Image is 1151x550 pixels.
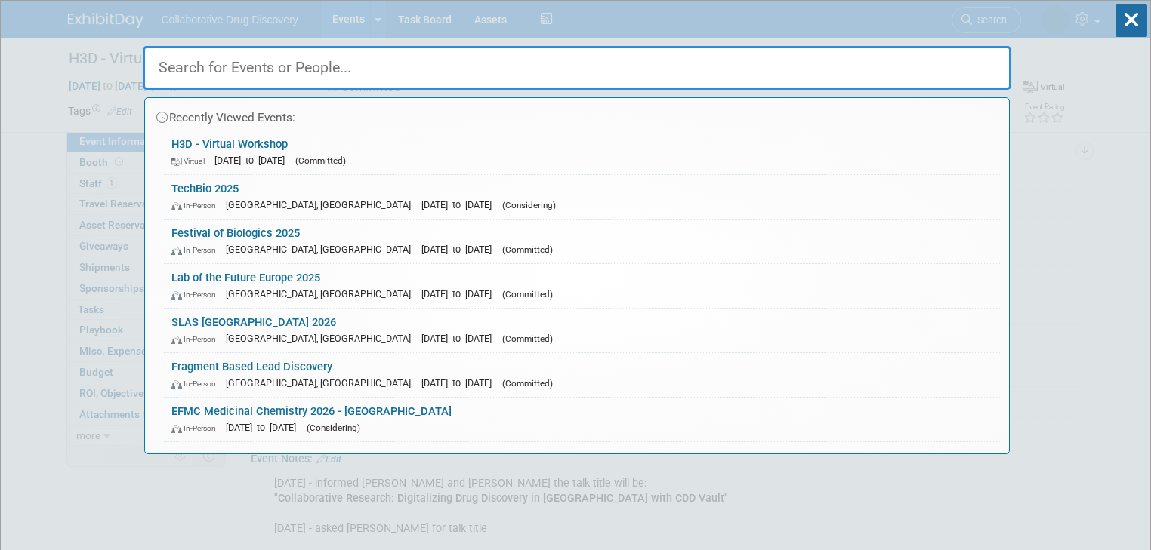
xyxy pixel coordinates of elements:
[421,244,499,255] span: [DATE] to [DATE]
[171,290,223,300] span: In-Person
[421,377,499,389] span: [DATE] to [DATE]
[502,244,553,255] span: (Committed)
[164,175,1001,219] a: TechBio 2025 In-Person [GEOGRAPHIC_DATA], [GEOGRAPHIC_DATA] [DATE] to [DATE] (Considering)
[171,379,223,389] span: In-Person
[502,333,553,344] span: (Committed)
[226,244,418,255] span: [GEOGRAPHIC_DATA], [GEOGRAPHIC_DATA]
[171,423,223,433] span: In-Person
[502,200,556,210] span: (Considering)
[171,245,223,255] span: In-Person
[502,289,553,300] span: (Committed)
[226,377,418,389] span: [GEOGRAPHIC_DATA], [GEOGRAPHIC_DATA]
[171,334,223,344] span: In-Person
[164,131,1001,174] a: H3D - Virtual Workshop Virtual [DATE] to [DATE] (Committed)
[421,199,499,210] span: [DATE] to [DATE]
[164,220,1001,263] a: Festival of Biologics 2025 In-Person [GEOGRAPHIC_DATA], [GEOGRAPHIC_DATA] [DATE] to [DATE] (Commi...
[226,333,418,344] span: [GEOGRAPHIC_DATA], [GEOGRAPHIC_DATA]
[226,199,418,210] span: [GEOGRAPHIC_DATA], [GEOGRAPHIC_DATA]
[164,309,1001,352] a: SLAS [GEOGRAPHIC_DATA] 2026 In-Person [GEOGRAPHIC_DATA], [GEOGRAPHIC_DATA] [DATE] to [DATE] (Comm...
[226,422,304,433] span: [DATE] to [DATE]
[226,288,418,300] span: [GEOGRAPHIC_DATA], [GEOGRAPHIC_DATA]
[214,155,292,166] span: [DATE] to [DATE]
[143,46,1011,90] input: Search for Events or People...
[502,378,553,389] span: (Committed)
[164,353,1001,397] a: Fragment Based Lead Discovery In-Person [GEOGRAPHIC_DATA], [GEOGRAPHIC_DATA] [DATE] to [DATE] (Co...
[421,333,499,344] span: [DATE] to [DATE]
[307,422,360,433] span: (Considering)
[421,288,499,300] span: [DATE] to [DATE]
[171,201,223,210] span: In-Person
[164,398,1001,441] a: EFMC Medicinal Chemistry 2026 - [GEOGRAPHIC_DATA] In-Person [DATE] to [DATE] (Considering)
[153,98,1001,131] div: Recently Viewed Events:
[164,264,1001,308] a: Lab of the Future Europe 2025 In-Person [GEOGRAPHIC_DATA], [GEOGRAPHIC_DATA] [DATE] to [DATE] (Co...
[295,155,346,166] span: (Committed)
[171,156,211,166] span: Virtual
